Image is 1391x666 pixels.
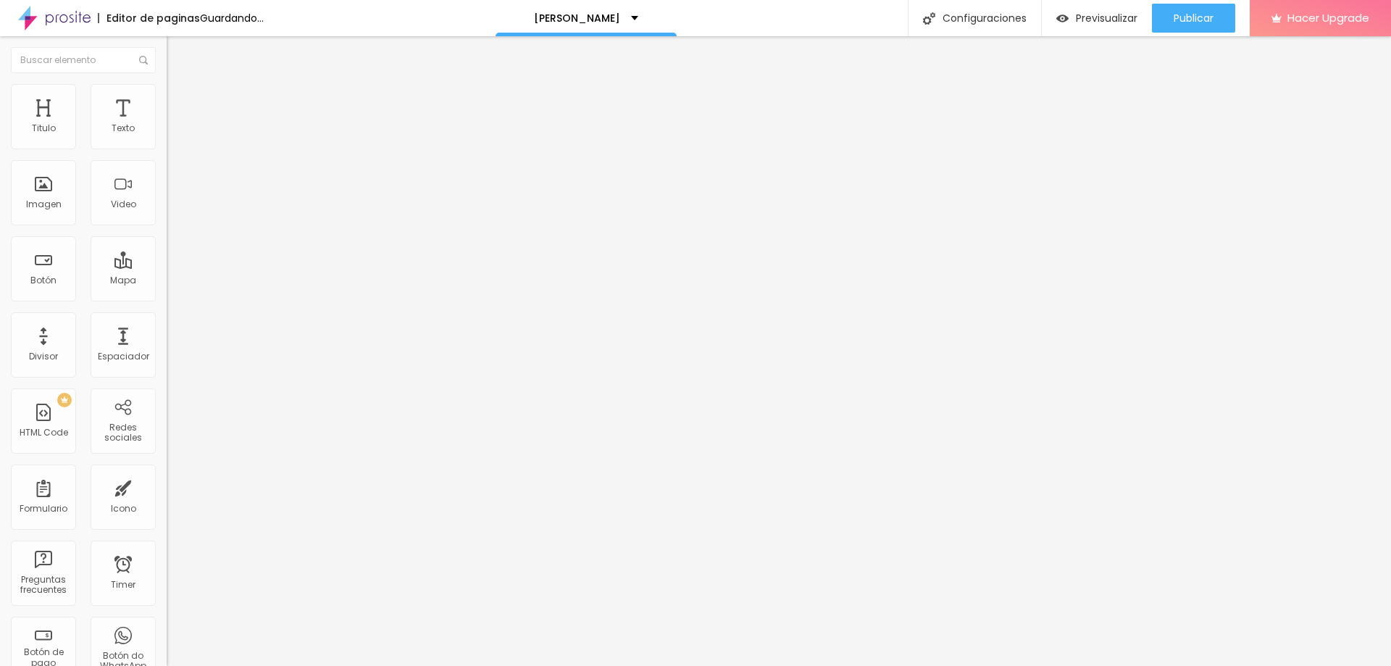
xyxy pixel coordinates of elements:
img: Icone [139,56,148,64]
div: Icono [111,504,136,514]
div: Redes sociales [94,423,151,444]
img: Icone [923,12,935,25]
div: Botón [30,275,57,286]
div: Editor de paginas [98,13,200,23]
div: Video [111,199,136,209]
div: Guardando... [200,13,264,23]
div: Mapa [110,275,136,286]
div: Formulario [20,504,67,514]
div: Preguntas frecuentes [14,575,72,596]
iframe: Editor [167,36,1391,666]
div: HTML Code [20,428,68,438]
img: view-1.svg [1056,12,1069,25]
div: Texto [112,123,135,133]
p: [PERSON_NAME] [534,13,620,23]
button: Previsualizar [1042,4,1152,33]
div: Timer [111,580,135,590]
span: Previsualizar [1076,12,1137,24]
div: Divisor [29,351,58,362]
div: Imagen [26,199,62,209]
input: Buscar elemento [11,47,156,73]
div: Titulo [32,123,56,133]
span: Hacer Upgrade [1287,12,1369,24]
div: Espaciador [98,351,149,362]
button: Publicar [1152,4,1235,33]
span: Publicar [1174,12,1214,24]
